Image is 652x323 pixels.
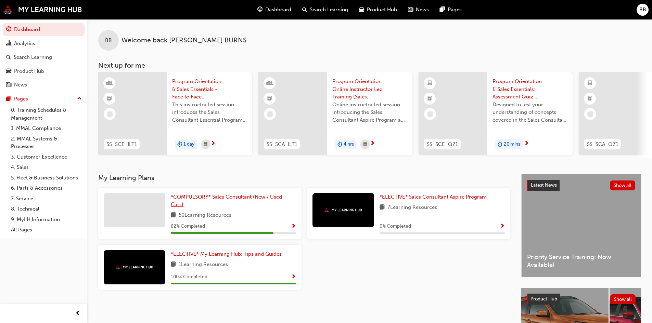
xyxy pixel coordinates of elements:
[380,194,487,200] span: *ELECTIVE* Sales Consultant Aspire Program
[6,27,11,33] span: guage-icon
[500,224,505,230] span: Show Progress
[8,162,85,173] a: 4. Sales
[527,294,636,305] a: Product HubShow all
[8,134,85,152] a: 2. MMAL Systems & Processes
[380,203,385,212] span: book-icon
[380,223,411,230] span: 0 % Completed
[77,94,82,103] span: up-icon
[370,141,375,147] span: next-icon
[8,152,85,162] a: 3. Customer Excellence
[324,208,362,212] img: mmal
[6,96,11,102] span: pages-icon
[610,180,636,190] button: Show all
[8,214,85,225] a: 9. MyLH Information
[427,140,458,148] span: SS_SCE_QZ1
[177,140,182,149] span: duration-icon
[171,260,176,269] span: book-icon
[419,72,573,155] a: SS_SCE_QZ1Program Orientation & Sales Essentials: Assessment Quiz (Sales Consultant Essential Pro...
[297,3,354,17] a: search-iconSearch Learning
[408,5,413,14] span: news-icon
[171,211,176,220] span: book-icon
[6,82,11,88] span: news-icon
[171,193,296,208] a: *COMPULSORY* Sales Consultant (New / Used Cars)
[498,140,502,149] span: duration-icon
[171,194,282,208] span: *COMPULSORY* Sales Consultant (New / Used Cars)
[521,174,641,277] a: Latest NewsShow allPriority Service Training: Now Available!
[3,51,85,64] a: Search Learning
[14,40,35,48] div: Analytics
[122,37,247,44] span: Welcome back , [PERSON_NAME] BURNS
[310,6,348,14] span: Search Learning
[14,67,44,75] div: Product Hub
[8,105,85,123] a: 0. Training Schedules & Management
[587,140,618,148] span: SS_SCA_QZ1
[8,173,85,183] a: 5. Fleet & Business Solutions
[3,79,85,91] a: News
[98,174,510,182] h3: My Learning Plans
[588,94,592,103] span: booktick-icon
[3,37,85,50] a: Analytics
[8,193,85,204] a: 7. Service
[344,140,354,148] span: 4 hrs
[267,140,297,148] span: SS_SCA_ILT1
[204,140,207,149] span: calendar-icon
[3,23,85,36] a: Dashboard
[3,5,82,14] img: mmal
[267,94,272,103] span: booktick-icon
[434,3,467,17] a: pages-iconPages
[291,222,296,231] button: Show Progress
[527,253,635,269] span: Priority Service Training: Now Available!
[107,94,112,103] span: booktick-icon
[504,140,520,148] span: 20 mins
[98,72,252,155] a: SS_SCE_ILT1Program Orientation & Sales Essentials - Face to Face Instructor Led Training (Sales C...
[14,95,28,103] div: Pages
[171,250,284,258] a: *ELECTIVE* My Learning Hub: Tips and Guides
[8,123,85,134] a: 1. MMAL Compliance
[359,5,364,14] span: car-icon
[6,68,11,75] span: car-icon
[171,251,282,257] span: *ELECTIVE* My Learning Hub: Tips and Guides
[530,296,557,302] span: Product Hub
[267,79,272,88] span: learningResourceType_INSTRUCTOR_LED-icon
[524,141,529,147] span: next-icon
[587,111,593,117] span: learningRecordVerb_NONE-icon
[493,101,567,124] span: Designed to test your understanding of concepts covered in the Sales Consultant Essential Program...
[337,140,342,149] span: duration-icon
[267,111,273,117] span: learningRecordVerb_NONE-icon
[367,6,397,14] span: Product Hub
[3,93,85,105] button: Pages
[107,111,113,117] span: learningRecordVerb_NONE-icon
[107,79,112,88] span: learningResourceType_INSTRUCTOR_LED-icon
[252,3,297,17] a: guage-iconDashboard
[354,3,402,17] a: car-iconProduct Hub
[3,22,85,93] button: DashboardAnalyticsSearch LearningProduct HubNews
[8,183,85,193] a: 6. Parts & Accessories
[427,111,433,117] span: learningRecordVerb_NONE-icon
[500,222,505,231] button: Show Progress
[332,78,407,101] span: Program Orientation: Online Instructor Led Training (Sales Consultant Aspire Program)
[14,81,27,89] div: News
[637,4,649,16] button: BB
[8,204,85,214] a: 8. Technical
[440,5,445,14] span: pages-icon
[588,79,592,88] span: learningResourceType_ELEARNING-icon
[14,53,52,61] div: Search Learning
[171,223,205,230] span: 82 % Completed
[87,62,652,69] h3: Next up for me
[291,273,296,281] button: Show Progress
[302,5,307,14] span: search-icon
[116,265,153,269] img: mmal
[402,3,434,17] a: news-iconNews
[291,224,296,230] span: Show Progress
[179,211,231,220] span: 50 Learning Resources
[171,273,207,281] span: 100 % Completed
[106,140,137,148] span: SS_SCE_ILT1
[448,6,462,14] span: Pages
[179,260,228,269] span: 1 Learning Resources
[6,54,11,60] span: search-icon
[257,5,263,14] span: guage-icon
[380,193,489,201] a: *ELECTIVE* Sales Consultant Aspire Program
[75,309,80,318] span: prev-icon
